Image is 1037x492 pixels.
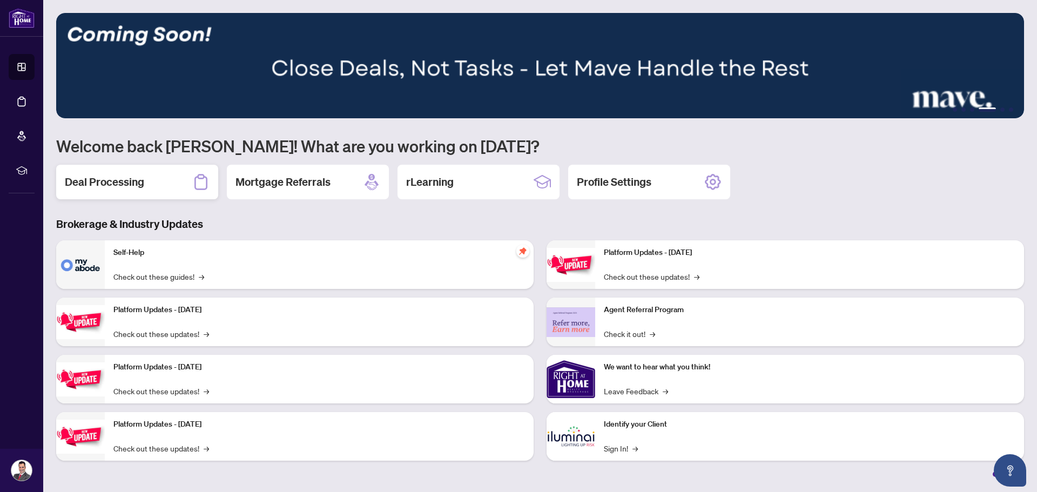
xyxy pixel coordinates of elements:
button: Open asap [994,454,1026,487]
span: → [204,328,209,340]
p: Platform Updates - [DATE] [604,247,1015,259]
p: We want to hear what you think! [604,361,1015,373]
a: Check it out!→ [604,328,655,340]
a: Sign In!→ [604,442,638,454]
button: 3 [970,107,974,112]
button: 2 [961,107,966,112]
img: We want to hear what you think! [547,355,595,403]
img: Slide 3 [56,13,1024,118]
h1: Welcome back [PERSON_NAME]! What are you working on [DATE]? [56,136,1024,156]
h2: Mortgage Referrals [235,174,331,190]
a: Leave Feedback→ [604,385,668,397]
h3: Brokerage & Industry Updates [56,217,1024,232]
a: Check out these updates!→ [113,385,209,397]
a: Check out these updates!→ [113,442,209,454]
span: → [632,442,638,454]
span: → [650,328,655,340]
a: Check out these guides!→ [113,271,204,282]
h2: rLearning [406,174,454,190]
p: Agent Referral Program [604,304,1015,316]
h2: Profile Settings [577,174,651,190]
button: 5 [1000,107,1005,112]
span: → [663,385,668,397]
img: Agent Referral Program [547,307,595,337]
p: Platform Updates - [DATE] [113,304,525,316]
h2: Deal Processing [65,174,144,190]
p: Identify your Client [604,419,1015,430]
button: 4 [979,107,996,112]
img: Platform Updates - July 8, 2025 [56,420,105,454]
button: 1 [953,107,957,112]
span: pushpin [516,245,529,258]
img: Platform Updates - June 23, 2025 [547,248,595,282]
button: 6 [1009,107,1013,112]
span: → [199,271,204,282]
span: → [694,271,699,282]
span: → [204,385,209,397]
p: Platform Updates - [DATE] [113,419,525,430]
a: Check out these updates!→ [113,328,209,340]
p: Platform Updates - [DATE] [113,361,525,373]
img: logo [9,8,35,28]
span: → [204,442,209,454]
img: Identify your Client [547,412,595,461]
img: Platform Updates - July 21, 2025 [56,362,105,396]
img: Self-Help [56,240,105,289]
a: Check out these updates!→ [604,271,699,282]
img: Profile Icon [11,460,32,481]
p: Self-Help [113,247,525,259]
img: Platform Updates - September 16, 2025 [56,305,105,339]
